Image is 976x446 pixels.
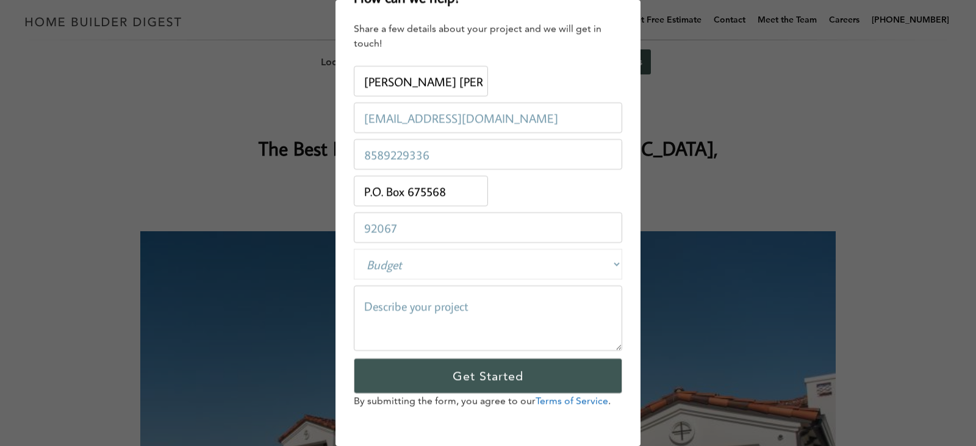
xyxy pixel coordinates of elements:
input: Name [354,66,488,96]
a: Terms of Service [536,395,608,406]
p: By submitting the form, you agree to our . [354,394,622,408]
input: Project Address [354,176,488,206]
div: Share a few details about your project and we will get in touch! [354,21,622,51]
input: Email Address [354,103,622,133]
input: Phone Number [354,139,622,170]
input: Get Started [354,358,622,394]
input: Zip Code [354,212,622,243]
